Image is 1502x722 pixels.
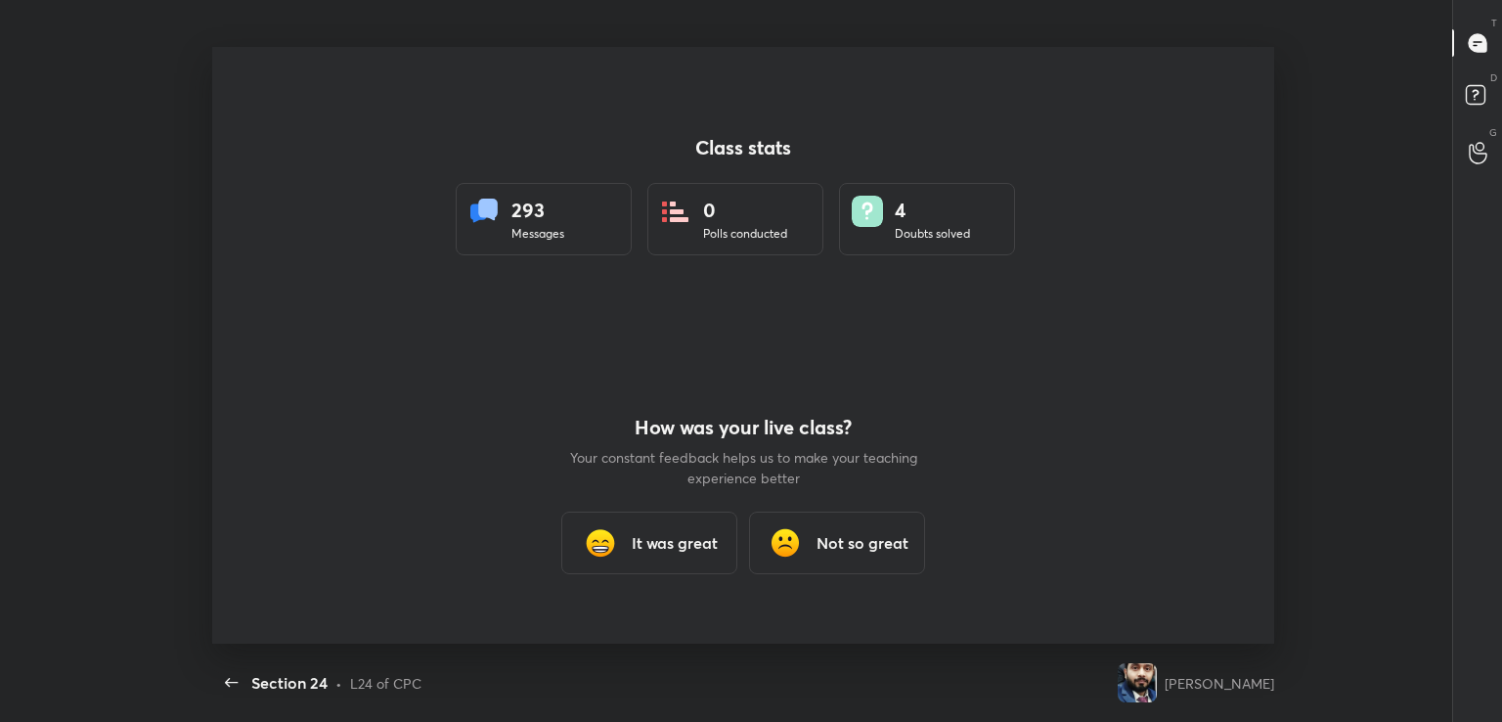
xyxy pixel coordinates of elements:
h4: How was your live class? [567,416,919,439]
div: [PERSON_NAME] [1165,673,1274,694]
h3: It was great [632,531,718,555]
h4: Class stats [456,136,1031,159]
h3: Not so great [817,531,908,555]
p: Your constant feedback helps us to make your teaching experience better [567,447,919,488]
img: 0ee430d530ea4eab96c2489b3c8ae121.jpg [1118,663,1157,702]
img: grinning_face_with_smiling_eyes_cmp.gif [581,523,620,563]
div: Doubts solved [895,225,970,243]
div: Section 24 [251,671,328,695]
p: D [1490,70,1497,85]
img: doubts.8a449be9.svg [852,196,883,227]
img: statsMessages.856aad98.svg [468,196,500,227]
div: L24 of CPC [350,673,421,694]
div: 0 [703,196,787,225]
img: statsPoll.b571884d.svg [660,196,691,227]
div: Polls conducted [703,225,787,243]
div: 293 [511,196,564,225]
div: 4 [895,196,970,225]
img: frowning_face_cmp.gif [766,523,805,563]
p: T [1491,16,1497,30]
div: • [335,673,342,694]
p: G [1489,125,1497,140]
div: Messages [511,225,564,243]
